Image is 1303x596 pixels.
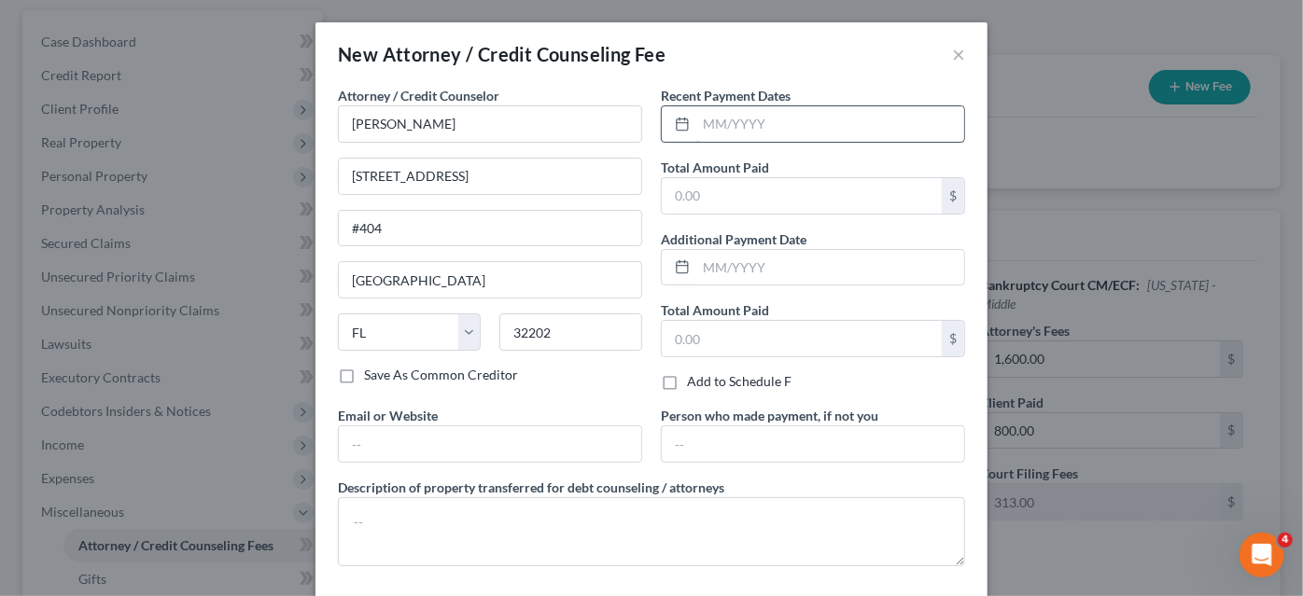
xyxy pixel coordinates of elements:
label: Add to Schedule F [687,372,792,391]
div: $ [942,321,964,356]
label: Description of property transferred for debt counseling / attorneys [338,478,724,497]
input: Search creditor by name... [338,105,642,143]
span: Attorney / Credit Counselor [338,88,499,104]
div: $ [942,178,964,214]
label: Total Amount Paid [661,158,769,177]
input: 0.00 [662,178,942,214]
input: Enter zip... [499,313,642,351]
input: MM/YYYY [696,106,964,142]
input: Apt, Suite, etc... [339,211,641,246]
input: 0.00 [662,321,942,356]
label: Person who made payment, if not you [661,406,878,425]
input: -- [662,426,964,462]
label: Recent Payment Dates [661,86,791,105]
span: 4 [1278,533,1293,547]
span: Attorney / Credit Counseling Fee [383,43,666,65]
input: MM/YYYY [696,250,964,285]
input: -- [339,426,641,462]
iframe: Intercom live chat [1240,533,1284,577]
label: Additional Payment Date [661,229,806,249]
label: Save As Common Creditor [364,366,518,384]
input: Enter city... [339,262,641,298]
button: × [952,43,965,65]
label: Email or Website [338,406,438,425]
input: Enter address... [339,159,641,194]
span: New [338,43,378,65]
label: Total Amount Paid [661,300,769,320]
